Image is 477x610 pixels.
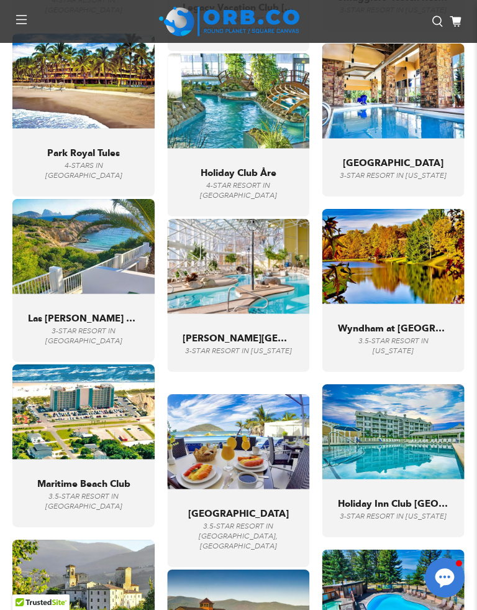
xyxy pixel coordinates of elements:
span: 3.5-STAR RESORT in [GEOGRAPHIC_DATA], [GEOGRAPHIC_DATA] [199,522,278,551]
span: 3.5-STAR RESORT in [GEOGRAPHIC_DATA] [45,492,122,511]
button: Open chat window [425,558,465,598]
span: 3-STAR RESORT in [GEOGRAPHIC_DATA] [45,326,122,346]
span: Holiday Inn Club [GEOGRAPHIC_DATA] [338,498,449,509]
span: 4-STAR RESORT in [GEOGRAPHIC_DATA] [200,181,277,200]
span: 3-STAR RESORT in [US_STATE] [340,171,447,180]
span: Las [PERSON_NAME] de Cala Codolar [28,313,139,324]
span: Holiday Club Åre [201,167,276,178]
span: [PERSON_NAME][GEOGRAPHIC_DATA][PERSON_NAME] [183,333,294,344]
span: 4-STARS in [GEOGRAPHIC_DATA] [45,161,122,180]
span: [GEOGRAPHIC_DATA] [188,508,289,519]
span: Park Royal Tules [47,147,120,159]
span: 3.5-STAR RESORT in [US_STATE] [358,336,429,356]
span: Wyndham at [GEOGRAPHIC_DATA] [338,323,449,334]
span: [GEOGRAPHIC_DATA] [343,157,443,169]
span: 3-STAR RESORT in [US_STATE] [340,512,447,521]
span: Maritime Beach Club [37,478,130,489]
span: 3-STAR RESORT in [US_STATE] [185,346,292,356]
